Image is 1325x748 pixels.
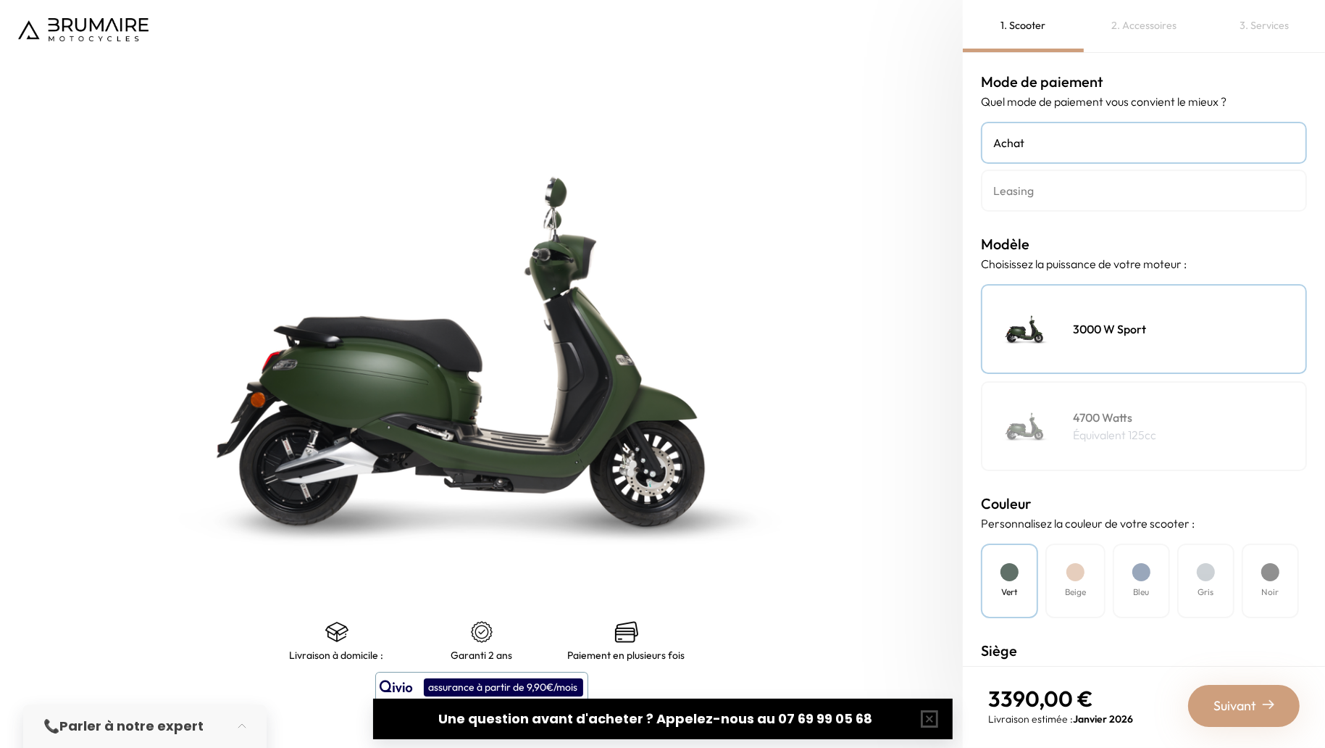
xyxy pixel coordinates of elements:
[470,620,493,644] img: certificat-de-garantie.png
[451,649,512,661] p: Garanti 2 ans
[990,293,1062,365] img: Scooter
[1213,696,1256,716] span: Suivant
[1073,712,1133,726] span: Janvier 2026
[375,672,588,702] button: assurance à partir de 9,90€/mois
[988,712,1133,726] p: Livraison estimée :
[615,620,638,644] img: credit-cards.png
[981,515,1307,532] p: Personnalisez la couleur de votre scooter :
[568,649,685,661] p: Paiement en plusieurs fois
[1065,586,1086,599] h4: Beige
[1002,586,1018,599] h4: Vert
[1134,586,1150,599] h4: Bleu
[290,649,384,661] p: Livraison à domicile :
[1073,426,1156,444] p: Équivalent 125cc
[993,182,1295,199] h4: Leasing
[990,390,1062,462] img: Scooter
[981,233,1307,255] h3: Modèle
[993,134,1295,151] h4: Achat
[18,18,149,41] img: Logo de Brumaire
[1198,586,1214,599] h4: Gris
[1073,320,1146,338] h4: 3000 W Sport
[981,170,1307,212] a: Leasing
[981,493,1307,515] h3: Couleur
[380,678,413,696] img: logo qivio
[1263,699,1274,710] img: right-arrow-2.png
[1262,586,1279,599] h4: Noir
[981,71,1307,93] h3: Mode de paiement
[988,685,1093,712] span: 3390,00 €
[424,678,583,697] div: assurance à partir de 9,90€/mois
[981,640,1307,662] h3: Siège
[325,620,348,644] img: shipping.png
[1073,409,1156,426] h4: 4700 Watts
[981,662,1307,679] p: Et la couleur de la selle :
[981,255,1307,273] p: Choisissez la puissance de votre moteur :
[981,93,1307,110] p: Quel mode de paiement vous convient le mieux ?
